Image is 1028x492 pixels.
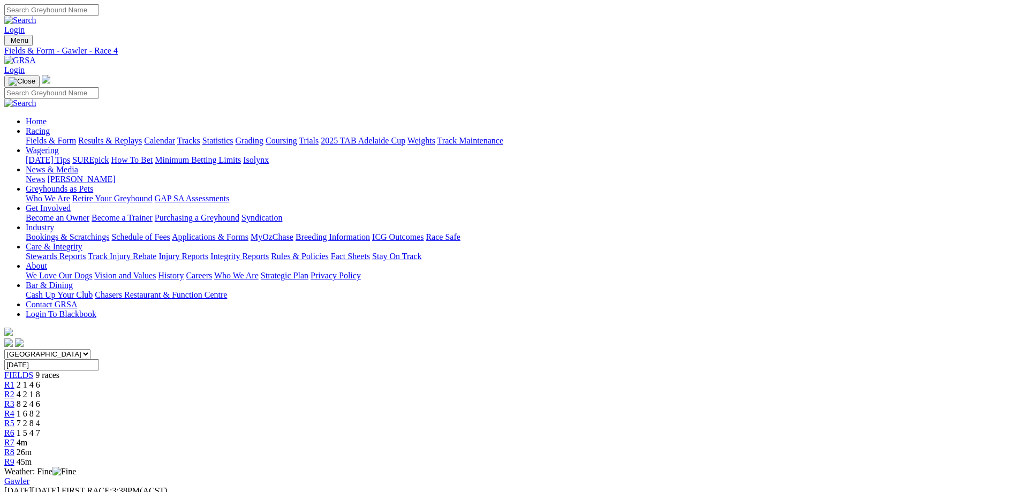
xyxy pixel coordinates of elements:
a: Greyhounds as Pets [26,184,93,193]
a: SUREpick [72,155,109,164]
a: Track Maintenance [437,136,503,145]
a: Grading [236,136,263,145]
a: News [26,175,45,184]
a: Become a Trainer [92,213,153,222]
img: logo-grsa-white.png [4,328,13,336]
div: Bar & Dining [26,290,1016,300]
a: History [158,271,184,280]
a: Contact GRSA [26,300,77,309]
a: MyOzChase [251,232,293,241]
a: Applications & Forms [172,232,248,241]
div: Wagering [26,155,1016,165]
a: Injury Reports [158,252,208,261]
a: We Love Our Dogs [26,271,92,280]
a: Get Involved [26,203,71,213]
a: Careers [186,271,212,280]
a: Login [4,25,25,34]
span: R9 [4,457,14,466]
a: Login To Blackbook [26,309,96,319]
img: Search [4,99,36,108]
div: Racing [26,136,1016,146]
a: Results & Replays [78,136,142,145]
a: Schedule of Fees [111,232,170,241]
a: Login [4,65,25,74]
a: Fields & Form [26,136,76,145]
input: Search [4,87,99,99]
a: Bar & Dining [26,281,73,290]
a: Weights [407,136,435,145]
a: R7 [4,438,14,447]
span: 4 2 1 8 [17,390,40,399]
a: Integrity Reports [210,252,269,261]
a: News & Media [26,165,78,174]
a: Gawler [4,476,29,486]
span: 1 6 8 2 [17,409,40,418]
img: Close [9,77,35,86]
a: Home [26,117,47,126]
a: Chasers Restaurant & Function Centre [95,290,227,299]
a: Fields & Form - Gawler - Race 4 [4,46,1016,56]
a: [DATE] Tips [26,155,70,164]
span: 9 races [35,370,59,380]
a: Racing [26,126,50,135]
input: Search [4,4,99,16]
span: 26m [17,448,32,457]
a: ICG Outcomes [372,232,424,241]
span: R8 [4,448,14,457]
a: Retire Your Greyhound [72,194,153,203]
span: Weather: Fine [4,467,76,476]
a: R3 [4,399,14,408]
img: logo-grsa-white.png [42,75,50,84]
span: Menu [11,36,28,44]
div: News & Media [26,175,1016,184]
a: Fact Sheets [331,252,370,261]
span: 7 2 8 4 [17,419,40,428]
a: Bookings & Scratchings [26,232,109,241]
div: Industry [26,232,1016,242]
a: [PERSON_NAME] [47,175,115,184]
a: R2 [4,390,14,399]
a: Isolynx [243,155,269,164]
a: Who We Are [26,194,70,203]
span: 2 1 4 6 [17,380,40,389]
a: R4 [4,409,14,418]
a: Rules & Policies [271,252,329,261]
img: Fine [52,467,76,476]
span: 45m [17,457,32,466]
a: R5 [4,419,14,428]
a: Tracks [177,136,200,145]
img: GRSA [4,56,36,65]
a: Who We Are [214,271,259,280]
a: Cash Up Your Club [26,290,93,299]
a: Vision and Values [94,271,156,280]
a: How To Bet [111,155,153,164]
a: 2025 TAB Adelaide Cup [321,136,405,145]
img: facebook.svg [4,338,13,347]
a: Calendar [144,136,175,145]
button: Toggle navigation [4,35,33,46]
a: FIELDS [4,370,33,380]
a: Care & Integrity [26,242,82,251]
a: Minimum Betting Limits [155,155,241,164]
a: Industry [26,223,54,232]
div: About [26,271,1016,281]
a: Race Safe [426,232,460,241]
a: Track Injury Rebate [88,252,156,261]
span: 8 2 4 6 [17,399,40,408]
div: Care & Integrity [26,252,1016,261]
a: Purchasing a Greyhound [155,213,239,222]
a: Coursing [266,136,297,145]
a: R1 [4,380,14,389]
a: R6 [4,428,14,437]
a: Become an Owner [26,213,89,222]
a: Stewards Reports [26,252,86,261]
a: Syndication [241,213,282,222]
